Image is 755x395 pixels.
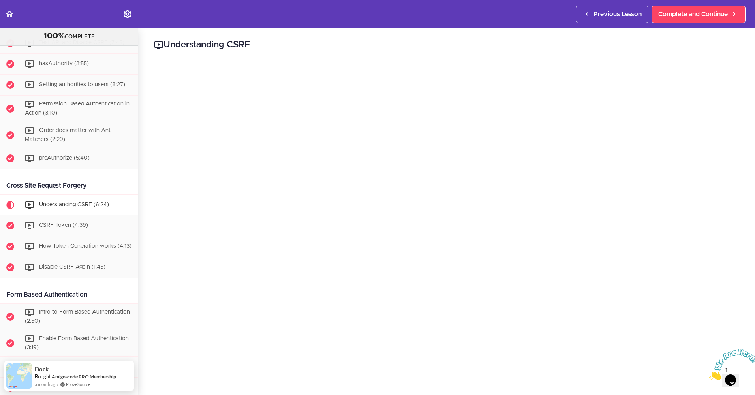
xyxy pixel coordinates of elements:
[39,223,88,228] span: CSRF Token (4:39)
[25,310,130,324] span: Intro to Form Based Authentication (2:50)
[43,32,65,40] span: 100%
[652,6,746,23] a: Complete and Continue
[5,9,14,19] svg: Back to course curriculum
[35,366,49,372] span: Dock
[576,6,648,23] a: Previous Lesson
[658,9,728,19] span: Complete and Continue
[10,31,128,41] div: COMPLETE
[3,3,52,34] img: Chat attention grabber
[123,9,132,19] svg: Settings Menu
[25,336,129,350] span: Enable Form Based Authentication (3:19)
[25,101,130,116] span: Permission Based Authentication in Action (3:10)
[66,381,90,387] a: ProveSource
[39,61,89,66] span: hasAuthority (3:55)
[706,346,755,383] iframe: chat widget
[154,64,739,393] iframe: Video Player
[39,244,131,249] span: How Token Generation works (4:13)
[6,363,32,389] img: provesource social proof notification image
[25,128,111,142] span: Order does matter with Ant Matchers (2:29)
[39,265,105,270] span: Disable CSRF Again (1:45)
[39,82,125,87] span: Setting authorities to users (8:27)
[39,202,109,208] span: Understanding CSRF (6:24)
[39,156,90,161] span: preAuthorize (5:40)
[154,38,739,52] h2: Understanding CSRF
[35,381,58,387] span: a month ago
[52,374,116,380] a: Amigoscode PRO Membership
[35,373,51,380] span: Bought
[593,9,642,19] span: Previous Lesson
